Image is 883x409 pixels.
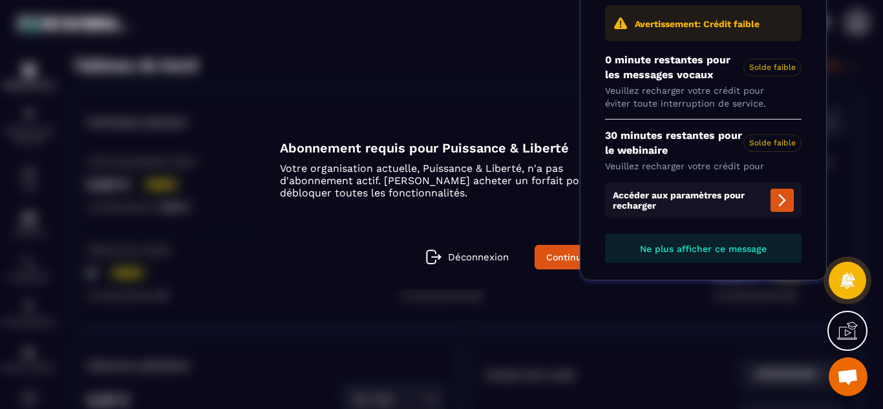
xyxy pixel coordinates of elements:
[280,162,603,199] p: Votre organisation actuelle, Puissance & Liberté, n'a pas d'abonnement actif. [PERSON_NAME] achet...
[640,244,767,254] span: Ne plus afficher ce message
[535,245,603,269] a: Continuez
[605,53,802,82] p: 0 minute restantes pour les messages vocaux
[743,59,802,76] span: Solde faible
[448,251,509,263] p: Déconnexion
[635,18,760,31] p: Avertissement: Crédit faible
[426,249,509,265] a: Déconnexion
[605,85,802,110] p: Veuillez recharger votre crédit pour éviter toute interruption de service.
[605,234,802,263] button: Ne plus afficher ce message
[605,160,802,185] p: Veuillez recharger votre crédit pour éviter toute interruption de service.
[743,134,802,152] span: Solde faible
[829,357,867,396] div: Ouvrir le chat
[605,182,802,218] span: Accéder aux paramètres pour recharger
[605,129,802,158] p: 30 minutes restantes pour le webinaire
[280,140,603,156] h4: Abonnement requis pour Puissance & Liberté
